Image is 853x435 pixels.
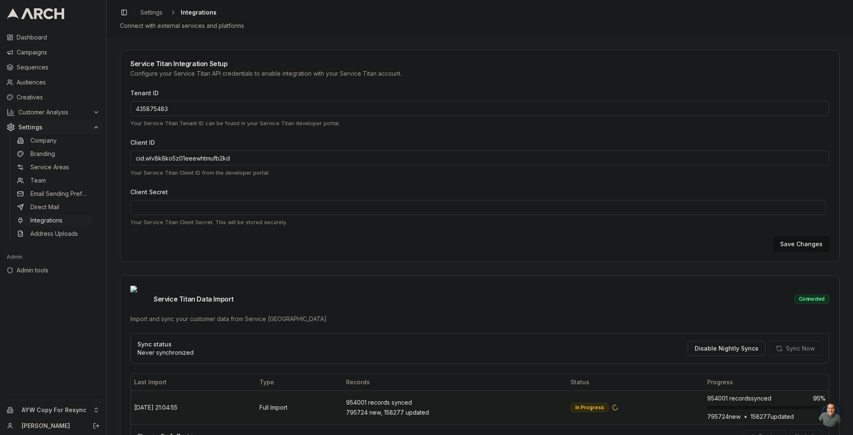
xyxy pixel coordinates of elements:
[130,151,829,166] input: Enter your Client ID
[14,201,93,213] a: Direct Mail
[90,420,102,432] button: Log out
[14,175,93,186] a: Team
[567,374,704,391] th: Status
[3,46,103,59] a: Campaigns
[120,22,840,30] div: Connect with external services and platforms
[3,106,103,119] button: Customer Analysis
[130,89,159,96] label: Tenant ID
[130,188,168,195] label: Client Secret
[17,93,100,101] span: Creatives
[256,374,343,391] th: Type
[30,176,46,185] span: Team
[3,264,103,277] a: Admin tools
[14,188,93,200] a: Email Sending Preferences
[17,33,100,42] span: Dashboard
[130,315,829,323] div: Import and sync your customer data from Service [GEOGRAPHIC_DATA]
[130,119,829,127] p: Your Service Titan Tenant ID can be found in your Service Titan developer portal.
[137,7,166,18] a: Settings
[17,266,100,274] span: Admin tools
[3,403,103,417] button: AYW Copy For Resync
[30,230,78,238] span: Address Uploads
[18,123,90,131] span: Settings
[130,218,829,226] p: Your Service Titan Client Secret. This will be stored securely.
[130,60,829,67] div: Service Titan Integration Setup
[773,237,829,252] button: Save Changes
[30,163,69,171] span: Service Areas
[137,7,217,18] nav: breadcrumb
[181,8,217,17] span: Integrations
[130,101,829,116] input: Enter your Tenant ID
[17,48,100,57] span: Campaigns
[17,78,100,87] span: Audiences
[704,374,829,391] th: Progress
[751,413,794,421] span: 158277 updated
[140,8,162,17] span: Settings
[131,391,256,425] td: [DATE] 21:04:55
[794,294,829,304] div: Connected
[818,402,843,427] div: Open chat
[22,422,84,430] a: [PERSON_NAME]
[130,69,829,78] div: Configure your Service Titan API credentials to enable integration with your Service Titan account.
[14,161,93,173] a: Service Areas
[688,341,766,356] button: Disable Nightly Syncs
[3,250,103,264] div: Admin
[30,136,57,145] span: Company
[346,408,564,417] div: 795724 new, 158277 updated
[707,394,771,403] span: 954001 records synced
[30,190,90,198] span: Email Sending Preferences
[744,413,747,421] span: •
[130,286,150,312] img: Service Titan logo
[130,286,234,312] span: Service Titan Data Import
[137,348,194,357] p: Never synchronized
[22,406,90,414] span: AYW Copy For Resync
[346,398,564,407] div: 954001 records synced
[30,150,55,158] span: Branding
[256,391,343,425] td: Full Import
[130,169,829,177] p: Your Service Titan Client ID from the developer portal.
[18,108,90,116] span: Customer Analysis
[30,203,59,211] span: Direct Mail
[813,394,826,403] span: 95 %
[14,135,93,146] a: Company
[14,215,93,226] a: Integrations
[3,61,103,74] a: Sequences
[3,76,103,89] a: Audiences
[343,374,567,391] th: Records
[3,121,103,134] button: Settings
[17,63,100,72] span: Sequences
[707,413,741,421] span: 795724 new
[14,148,93,160] a: Branding
[571,403,609,412] div: In Progress
[137,340,194,348] p: Sync status
[3,31,103,44] a: Dashboard
[14,228,93,240] a: Address Uploads
[131,374,256,391] th: Last Import
[30,216,62,225] span: Integrations
[130,139,155,146] label: Client ID
[3,91,103,104] a: Creatives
